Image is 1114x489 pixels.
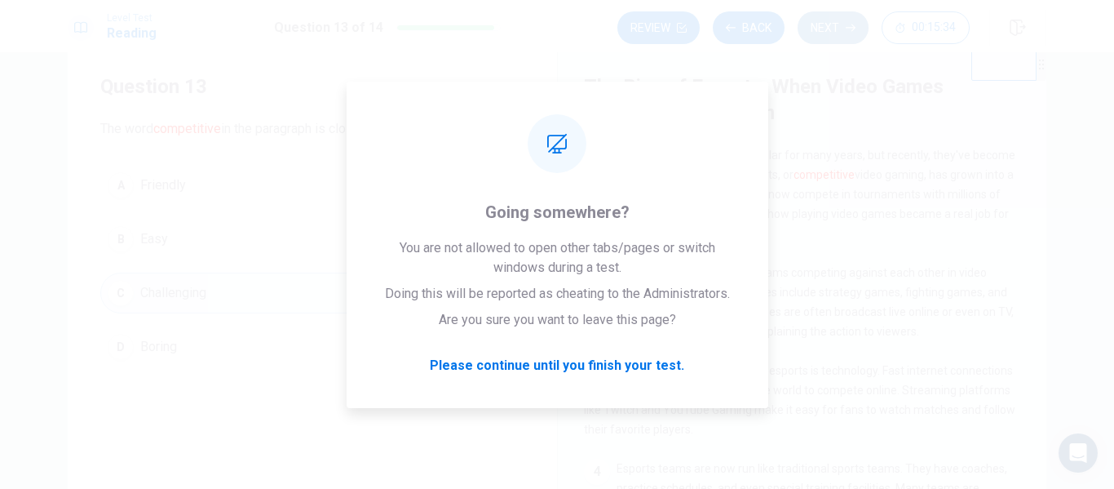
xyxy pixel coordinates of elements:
[100,273,524,313] button: CChallenging
[882,11,970,44] button: 00:15:34
[584,459,610,485] div: 4
[140,337,177,357] span: Boring
[584,364,1015,436] span: One reason for the growth of esports is technology. Fast internet connections allow players from ...
[912,21,956,34] span: 00:15:34
[140,229,168,249] span: Easy
[108,226,134,252] div: B
[153,121,221,136] font: competitive
[794,168,855,181] font: competitive
[108,334,134,360] div: D
[100,73,524,100] h4: Question 13
[100,327,524,367] button: DBoring
[108,172,134,198] div: A
[107,12,157,24] span: Level Test
[100,165,524,206] button: AFriendly
[107,24,157,43] h1: Reading
[100,119,524,139] span: The word in the paragraph is closest in meaning to:
[140,176,186,195] span: Friendly
[274,18,383,38] h1: Question 13 of 14
[584,361,610,387] div: 3
[584,73,1016,126] h4: The Rise of Esports: When Video Games Become a Profession
[100,219,524,260] button: BEasy
[798,11,869,44] button: Next
[108,280,134,306] div: C
[584,149,1015,240] span: Video games have been popular for many years, but recently, they've become more than just a hobby...
[584,145,610,171] div: 1
[584,266,1014,338] span: Esports involves players or teams competing against each other in video games. Popular esports ga...
[584,263,610,289] div: 2
[140,283,206,303] span: Challenging
[617,11,700,44] button: Review
[713,11,785,44] button: Back
[1059,433,1098,473] div: Open Intercom Messenger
